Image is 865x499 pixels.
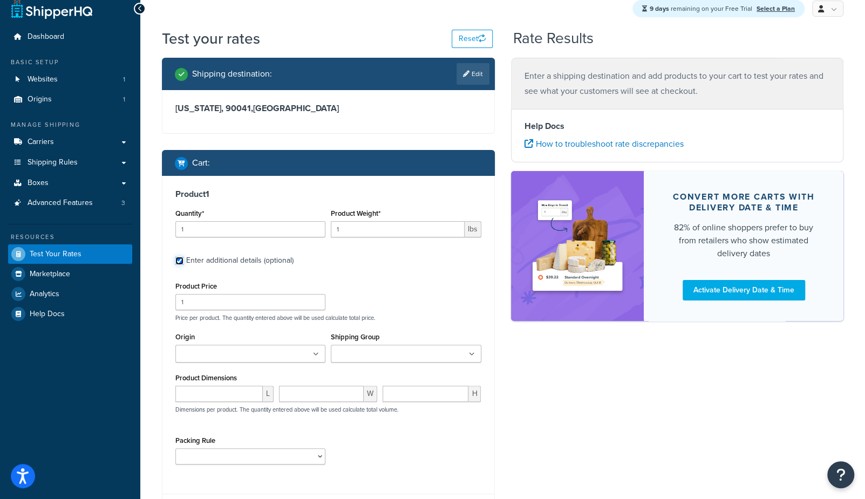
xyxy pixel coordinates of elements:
p: Price per product. The quantity entered above will be used calculate total price. [173,314,484,322]
h2: Shipping destination : [192,69,272,79]
h1: Test your rates [162,28,260,49]
span: Websites [28,75,58,84]
span: L [263,386,274,402]
span: Shipping Rules [28,158,78,167]
h4: Help Docs [525,120,830,133]
label: Packing Rule [175,436,215,445]
div: Basic Setup [8,58,132,67]
h2: Rate Results [513,30,593,47]
a: Activate Delivery Date & Time [683,280,805,300]
a: Help Docs [8,304,132,324]
button: Reset [452,30,493,48]
button: Open Resource Center [827,461,854,488]
a: Select a Plan [757,4,795,13]
a: Websites1 [8,70,132,90]
div: 82% of online shoppers prefer to buy from retailers who show estimated delivery dates [670,221,818,260]
a: Boxes [8,173,132,193]
div: Convert more carts with delivery date & time [670,192,818,213]
a: Edit [457,63,489,85]
div: Resources [8,233,132,242]
div: Enter additional details (optional) [186,253,294,268]
div: Manage Shipping [8,120,132,129]
label: Quantity* [175,209,204,217]
a: Shipping Rules [8,153,132,173]
a: Analytics [8,284,132,304]
strong: 9 days [650,4,669,13]
li: Websites [8,70,132,90]
label: Product Price [175,282,217,290]
input: 0.00 [331,221,464,237]
input: Enter additional details (optional) [175,257,183,265]
input: 0.0 [175,221,325,237]
span: Test Your Rates [30,250,81,259]
a: Origins1 [8,90,132,110]
span: Help Docs [30,310,65,319]
h2: Cart : [192,158,210,168]
h3: Product 1 [175,189,481,200]
img: feature-image-ddt-36eae7f7280da8017bfb280eaccd9c446f90b1fe08728e4019434db127062ab4.png [527,187,628,304]
label: Origin [175,333,195,341]
a: Dashboard [8,27,132,47]
p: Enter a shipping destination and add products to your cart to test your rates and see what your c... [525,69,830,99]
span: lbs [465,221,481,237]
span: Boxes [28,179,49,188]
a: How to troubleshoot rate discrepancies [525,138,684,150]
li: Origins [8,90,132,110]
span: 1 [123,95,125,104]
span: Marketplace [30,270,70,279]
span: W [364,386,377,402]
span: Carriers [28,138,54,147]
span: Origins [28,95,52,104]
h3: [US_STATE], 90041 , [GEOGRAPHIC_DATA] [175,103,481,114]
li: Advanced Features [8,193,132,213]
span: remaining on your Free Trial [650,4,754,13]
span: H [468,386,481,402]
span: Analytics [30,290,59,299]
a: Advanced Features3 [8,193,132,213]
label: Product Weight* [331,209,380,217]
span: Dashboard [28,32,64,42]
span: 1 [123,75,125,84]
label: Product Dimensions [175,374,237,382]
label: Shipping Group [331,333,380,341]
span: 3 [121,199,125,208]
a: Carriers [8,132,132,152]
p: Dimensions per product. The quantity entered above will be used calculate total volume. [173,406,399,413]
a: Test Your Rates [8,244,132,264]
a: Marketplace [8,264,132,284]
span: Advanced Features [28,199,93,208]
